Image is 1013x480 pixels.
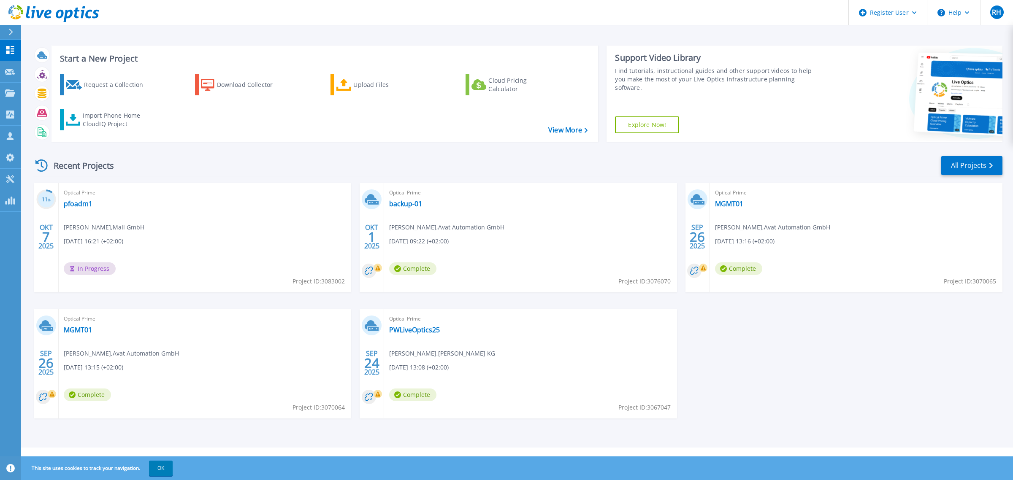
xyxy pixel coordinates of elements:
span: Complete [715,262,762,275]
a: All Projects [941,156,1002,175]
span: [PERSON_NAME] , Avat Automation GmbH [715,223,830,232]
div: Recent Projects [33,155,125,176]
span: [PERSON_NAME] , Avat Automation GmbH [64,349,179,358]
div: SEP 2025 [38,348,54,378]
a: MGMT01 [64,326,92,334]
div: SEP 2025 [364,348,380,378]
a: pfoadm1 [64,200,92,208]
span: 1 [368,233,376,240]
span: Optical Prime [64,188,346,197]
a: Download Collector [195,74,289,95]
span: [DATE] 13:15 (+02:00) [64,363,123,372]
span: Project ID: 3083002 [293,277,345,286]
span: Optical Prime [715,188,997,197]
span: [DATE] 09:22 (+02:00) [389,237,449,246]
span: Project ID: 3070064 [293,403,345,412]
span: Optical Prime [389,188,672,197]
div: OKT 2025 [364,221,380,252]
span: [PERSON_NAME] , Mall GmbH [64,223,144,232]
span: In Progress [64,262,116,275]
span: [PERSON_NAME] , [PERSON_NAME] KG [389,349,495,358]
a: View More [548,126,588,134]
div: Upload Files [353,76,421,93]
div: Import Phone Home CloudIQ Project [83,111,149,128]
span: Complete [389,388,436,401]
span: Project ID: 3070065 [944,277,996,286]
a: MGMT01 [715,200,743,208]
a: Cloud Pricing Calculator [466,74,560,95]
span: Project ID: 3067047 [618,403,671,412]
div: Cloud Pricing Calculator [488,76,556,93]
span: [DATE] 13:16 (+02:00) [715,237,775,246]
span: Optical Prime [64,314,346,324]
span: Complete [389,262,436,275]
span: 26 [38,359,54,367]
a: Explore Now! [615,116,679,133]
button: OK [149,461,173,476]
div: Support Video Library [615,52,819,63]
div: SEP 2025 [689,221,705,252]
h3: 11 [36,195,56,205]
a: Upload Files [330,74,425,95]
a: Request a Collection [60,74,154,95]
div: Download Collector [217,76,284,93]
div: Request a Collection [84,76,152,93]
span: RH [992,9,1001,16]
span: % [48,197,51,202]
span: Optical Prime [389,314,672,324]
span: [DATE] 16:21 (+02:00) [64,237,123,246]
div: Find tutorials, instructional guides and other support videos to help you make the most of your L... [615,67,819,92]
span: This site uses cookies to track your navigation. [23,461,173,476]
span: [PERSON_NAME] , Avat Automation GmbH [389,223,504,232]
div: OKT 2025 [38,221,54,252]
h3: Start a New Project [60,54,588,63]
span: Project ID: 3076070 [618,277,671,286]
span: 7 [42,233,50,240]
span: [DATE] 13:08 (+02:00) [389,363,449,372]
span: Complete [64,388,111,401]
a: PWLiveOptics25 [389,326,440,334]
span: 26 [690,233,705,240]
a: backup-01 [389,200,422,208]
span: 24 [364,359,379,367]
